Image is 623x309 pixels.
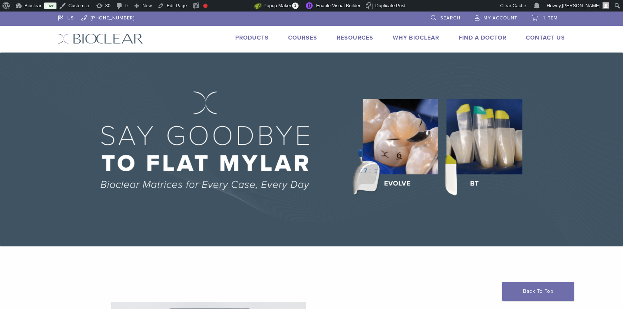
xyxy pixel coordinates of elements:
[58,33,143,44] img: Bioclear
[532,12,558,22] a: 1 item
[526,34,565,41] a: Contact Us
[502,282,574,301] a: Back To Top
[235,34,269,41] a: Products
[81,12,135,22] a: [PHONE_NUMBER]
[543,15,558,21] span: 1 item
[292,3,299,9] span: 1
[431,12,460,22] a: Search
[337,34,373,41] a: Resources
[288,34,317,41] a: Courses
[44,3,56,9] a: Live
[393,34,439,41] a: Why Bioclear
[459,34,506,41] a: Find A Doctor
[483,15,517,21] span: My Account
[58,12,74,22] a: US
[475,12,517,22] a: My Account
[214,2,254,10] img: Views over 48 hours. Click for more Jetpack Stats.
[440,15,460,21] span: Search
[203,4,208,8] div: Focus keyphrase not set
[562,3,600,8] span: [PERSON_NAME]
